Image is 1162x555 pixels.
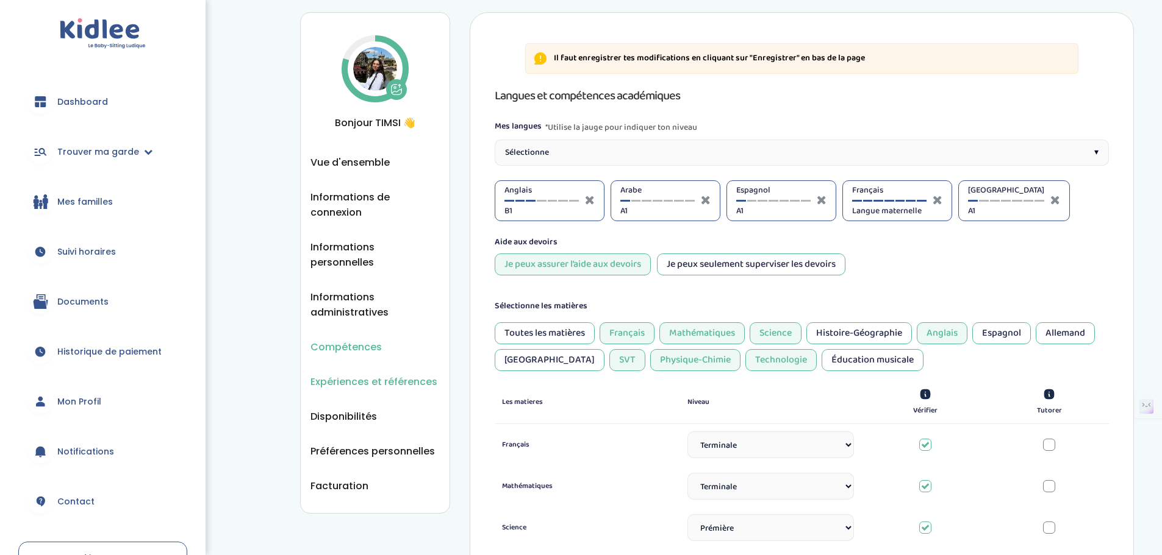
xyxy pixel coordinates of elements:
button: Disponibilités [310,409,377,424]
span: Arabe [620,184,695,197]
span: Documents [57,295,109,308]
label: Mes langues [495,120,542,135]
div: Technologie [745,349,817,371]
img: logo.svg [60,18,146,49]
div: [GEOGRAPHIC_DATA] [495,349,604,371]
span: [GEOGRAPHIC_DATA] [968,184,1044,197]
p: Il faut enregistrer tes modifications en cliquant sur "Enregistrer" en bas de la page [554,52,865,65]
label: Sélectionne les matières [495,300,587,313]
div: SVT [609,349,645,371]
span: *Utilise la jauge pour indiquer ton niveau [545,120,697,135]
label: Niveau [687,397,709,408]
a: Notifications [18,430,187,473]
button: Préférences personnelles [310,444,435,459]
button: Informations administratives [310,289,440,320]
span: A1 [620,205,695,217]
div: Physique-Chimie [650,349,741,371]
span: ▾ [1094,146,1099,159]
a: Documents [18,280,187,323]
span: Bonjour TIMSI 👋 [310,115,440,130]
span: Langue maternelle [852,205,927,217]
a: Historique de paiement [18,330,187,373]
div: Français [600,322,655,344]
div: Toutes les matières [495,322,595,344]
label: Les matieres [502,397,543,408]
span: Historique de paiement [57,345,162,358]
div: Allemand [1036,322,1095,344]
label: Vérifier [913,405,938,416]
button: Vue d'ensemble [310,155,390,170]
span: Anglais [504,184,579,197]
img: Avatar [353,47,397,91]
button: Facturation [310,478,368,493]
a: Mes familles [18,180,187,224]
span: Français [852,184,927,197]
span: Dashboard [57,96,108,108]
label: Aide aux devoirs [495,236,558,249]
span: Langues et compétences académiques [495,86,680,105]
button: Informations personnelles [310,239,440,270]
div: Mathématiques [659,322,745,344]
a: Trouver ma garde [18,130,187,174]
label: Science [502,522,669,533]
a: Dashboard [18,80,187,124]
div: Je peux seulement superviser les devoirs [657,253,845,275]
span: B1 [504,205,579,217]
span: Espagnol [736,184,811,197]
span: Mes familles [57,196,113,208]
span: Suivi horaires [57,246,116,258]
button: Expériences et références [310,374,437,389]
span: Sélectionne [505,146,549,159]
div: Espagnol [972,322,1031,344]
a: Contact [18,479,187,523]
span: Trouver ma garde [57,146,139,158]
span: Mon Profil [57,395,101,408]
button: Informations de connexion [310,189,440,220]
div: Science [750,322,802,344]
label: Tutorer [1037,405,1062,416]
div: Histoire-Géographie [806,322,912,344]
a: Suivi horaires [18,230,187,274]
span: Contact [57,495,95,508]
label: Français [502,439,669,450]
a: Mon Profil [18,380,187,423]
span: Notifications [57,445,114,458]
span: A1 [968,205,1044,217]
div: Je peux assurer l’aide aux devoirs [495,253,651,275]
label: Mathématiques [502,481,669,492]
div: Éducation musicale [822,349,924,371]
span: A1 [736,205,811,217]
button: Compétences [310,339,382,355]
div: Anglais [917,322,967,344]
